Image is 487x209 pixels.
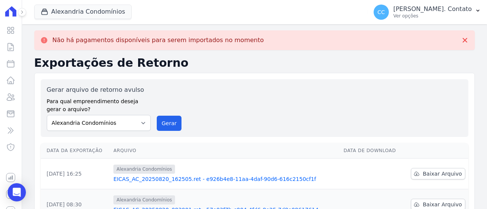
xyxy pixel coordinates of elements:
p: [PERSON_NAME]. Contato [393,5,472,13]
td: [DATE] 16:25 [41,159,111,189]
h2: Exportações de Retorno [34,56,475,70]
p: Não há pagamentos disponíveis para serem importados no momento [53,36,264,44]
span: Alexandria Condomínios [113,195,175,204]
span: Alexandria Condomínios [113,165,175,174]
button: CC [PERSON_NAME]. Contato Ver opções [368,2,487,23]
p: Ver opções [393,13,472,19]
th: Data de Download [341,143,403,159]
span: Baixar Arquivo [423,201,462,208]
button: Alexandria Condomínios [34,5,132,19]
label: Para qual empreendimento deseja gerar o arquivo? [47,94,151,113]
a: Baixar Arquivo [411,168,465,179]
label: Gerar arquivo de retorno avulso [47,85,151,94]
span: Baixar Arquivo [423,170,462,178]
th: Data da Exportação [41,143,111,159]
button: Gerar [157,116,182,131]
th: Arquivo [110,143,341,159]
a: EICAS_AC_20250820_162505.ret - e926b4e8-11aa-4daf-90d6-616c2150cf1f [113,175,337,183]
div: Open Intercom Messenger [8,183,26,201]
span: CC [377,9,385,15]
